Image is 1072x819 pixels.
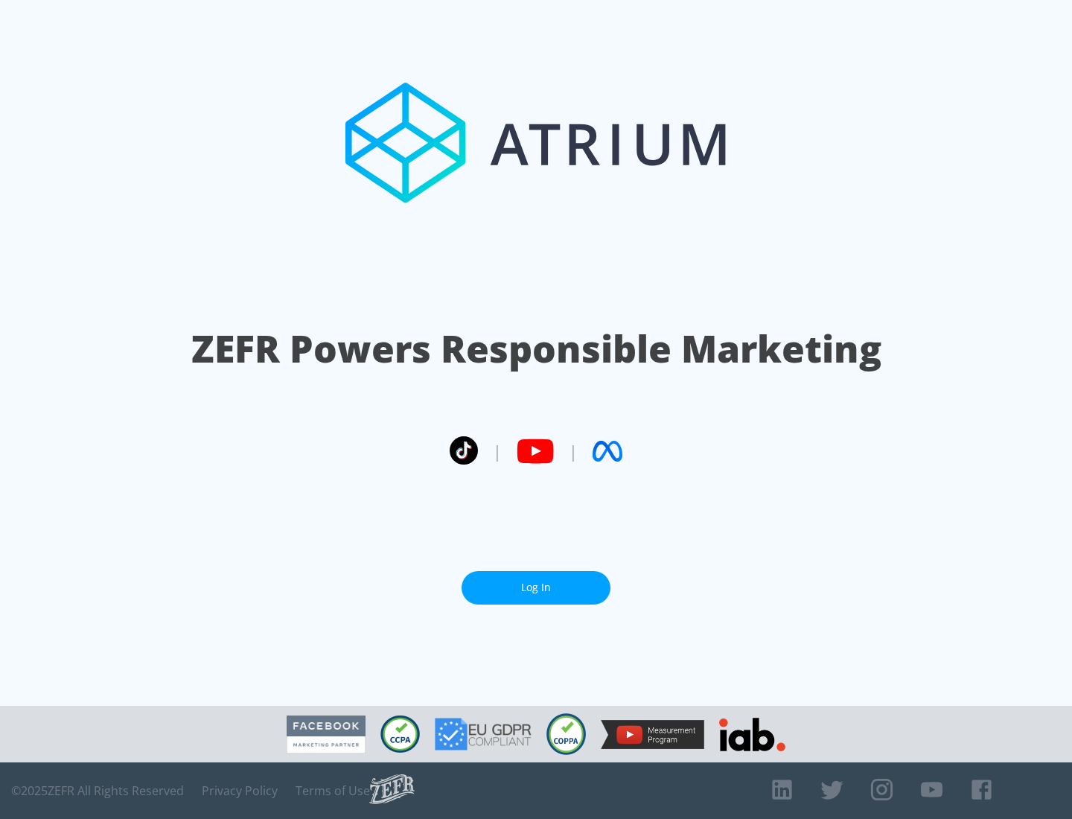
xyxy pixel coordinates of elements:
img: Facebook Marketing Partner [287,716,366,753]
span: | [569,440,578,462]
h1: ZEFR Powers Responsible Marketing [191,323,881,375]
a: Terms of Use [296,783,370,798]
img: IAB [719,718,785,751]
img: YouTube Measurement Program [601,720,704,749]
a: Log In [462,571,610,605]
span: © 2025 ZEFR All Rights Reserved [11,783,184,798]
a: Privacy Policy [202,783,278,798]
img: COPPA Compliant [546,713,586,755]
span: | [493,440,502,462]
img: CCPA Compliant [380,716,420,753]
img: GDPR Compliant [435,718,532,751]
